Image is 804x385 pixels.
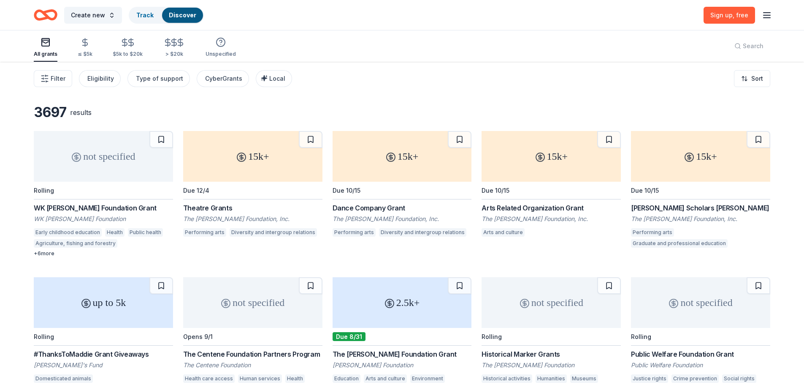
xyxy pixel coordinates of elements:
[127,70,190,87] button: Type of support
[129,7,204,24] button: TrackDiscover
[64,7,122,24] button: Create new
[482,277,621,328] div: not specified
[183,277,322,328] div: not specified
[333,349,472,359] div: The [PERSON_NAME] Foundation Grant
[128,228,163,237] div: Public health
[333,332,365,341] div: Due 8/31
[79,70,121,87] button: Eligibility
[183,187,209,194] div: Due 12/4
[379,228,466,237] div: Diversity and intergroup relations
[482,215,621,223] div: The [PERSON_NAME] Foundation, Inc.
[51,74,65,84] span: Filter
[34,51,57,57] div: All grants
[34,203,173,213] div: WK [PERSON_NAME] Foundation Grant
[78,51,92,57] div: ≤ $5k
[631,228,674,237] div: Performing arts
[205,74,242,84] div: CyberGrants
[333,131,472,239] a: 15k+Due 10/15Dance Company GrantThe [PERSON_NAME] Foundation, Inc.Performing artsDiversity and in...
[163,51,185,57] div: > $20k
[733,11,748,19] span: , free
[136,11,154,19] a: Track
[734,70,770,87] button: Sort
[34,228,102,237] div: Early childhood education
[631,131,770,182] div: 15k+
[710,11,748,19] span: Sign up
[183,333,213,340] div: Opens 9/1
[671,374,719,383] div: Crime prevention
[34,349,173,359] div: #ThanksToMaddie Grant Giveaways
[482,333,502,340] div: Rolling
[71,10,105,20] span: Create new
[78,34,92,62] button: ≤ $5k
[482,187,509,194] div: Due 10/15
[34,5,57,25] a: Home
[34,277,173,328] div: up to 5k
[70,107,92,117] div: results
[570,374,598,383] div: Museums
[183,203,322,213] div: Theatre Grants
[482,349,621,359] div: Historical Marker Grants
[34,215,173,223] div: WK [PERSON_NAME] Foundation
[206,51,236,57] div: Unspecified
[34,333,54,340] div: Rolling
[631,349,770,359] div: Public Welfare Foundation Grant
[722,374,756,383] div: Social rights
[34,131,173,257] a: not specifiedRollingWK [PERSON_NAME] Foundation GrantWK [PERSON_NAME] FoundationEarly childhood e...
[285,374,305,383] div: Health
[631,374,668,383] div: Justice rights
[105,228,125,237] div: Health
[333,215,472,223] div: The [PERSON_NAME] Foundation, Inc.
[34,250,173,257] div: + 6 more
[410,374,445,383] div: Environment
[631,361,770,369] div: Public Welfare Foundation
[333,203,472,213] div: Dance Company Grant
[34,104,67,121] div: 3697
[34,34,57,62] button: All grants
[183,215,322,223] div: The [PERSON_NAME] Foundation, Inc.
[482,203,621,213] div: Arts Related Organization Grant
[333,187,360,194] div: Due 10/15
[631,277,770,328] div: not specified
[183,131,322,182] div: 15k+
[34,374,93,383] div: Domesticated animals
[631,203,770,213] div: [PERSON_NAME] Scholars [PERSON_NAME]
[256,70,292,87] button: Local
[113,34,143,62] button: $5k to $20k
[183,374,235,383] div: Health care access
[364,374,407,383] div: Arts and culture
[238,374,282,383] div: Human services
[183,228,226,237] div: Performing arts
[197,70,249,87] button: CyberGrants
[87,74,114,84] div: Eligibility
[482,374,532,383] div: Historical activities
[333,361,472,369] div: [PERSON_NAME] Foundation
[183,349,322,359] div: The Centene Foundation Partners Program
[163,34,185,62] button: > $20k
[482,131,621,239] a: 15k+Due 10/15Arts Related Organization GrantThe [PERSON_NAME] Foundation, Inc.Arts and culture
[333,228,376,237] div: Performing arts
[34,239,117,248] div: Agriculture, fishing and forestry
[333,131,472,182] div: 15k+
[704,7,755,24] a: Sign up, free
[631,215,770,223] div: The [PERSON_NAME] Foundation, Inc.
[34,131,173,182] div: not specified
[751,74,763,84] span: Sort
[333,277,472,328] div: 2.5k+
[631,131,770,250] a: 15k+Due 10/15[PERSON_NAME] Scholars [PERSON_NAME]The [PERSON_NAME] Foundation, Inc.Performing art...
[183,131,322,239] a: 15k+Due 12/4Theatre GrantsThe [PERSON_NAME] Foundation, Inc.Performing artsDiversity and intergro...
[206,34,236,62] button: Unspecified
[169,11,196,19] a: Discover
[34,70,72,87] button: Filter
[333,374,360,383] div: Education
[631,239,728,248] div: Graduate and professional education
[34,187,54,194] div: Rolling
[631,187,659,194] div: Due 10/15
[482,361,621,369] div: The [PERSON_NAME] Foundation
[482,228,525,237] div: Arts and culture
[482,131,621,182] div: 15k+
[631,333,651,340] div: Rolling
[136,74,183,84] div: Type of support
[269,75,285,82] span: Local
[113,51,143,57] div: $5k to $20k
[183,361,322,369] div: The Centene Foundation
